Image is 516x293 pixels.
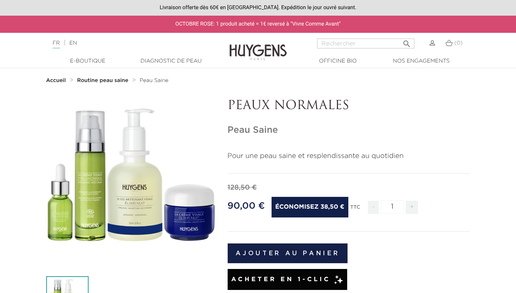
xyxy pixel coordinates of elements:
[402,37,411,46] i: 
[69,40,77,46] a: EN
[46,78,66,83] strong: Accueil
[49,39,209,48] div: |
[228,125,470,136] h1: Peau Saine
[133,57,209,65] a: Diagnostic de peau
[77,78,128,83] strong: Routine peau saine
[300,57,376,65] a: Officine Bio
[228,243,348,263] button: Ajouter au panier
[350,199,360,220] div: TTC
[139,77,168,84] a: Peau Saine
[230,32,287,61] img: Huygens
[317,39,414,48] input: Rechercher
[228,99,470,113] p: PEAUX NORMALES
[368,201,379,214] span: -
[454,40,463,46] span: (0)
[400,36,414,47] button: 
[228,184,257,191] span: 128,50 €
[46,77,68,84] a: Accueil
[228,151,470,161] p: Pour une peau saine et resplendissante au quotidien
[77,77,130,84] a: Routine peau saine
[406,201,418,214] span: +
[53,40,60,48] a: FR
[383,57,459,65] a: Nos engagements
[228,201,265,211] span: 90,00 €
[50,57,126,65] a: E-Boutique
[381,200,404,214] input: Quantité
[139,78,168,83] span: Peau Saine
[272,197,348,217] span: Économisez 38,50 €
